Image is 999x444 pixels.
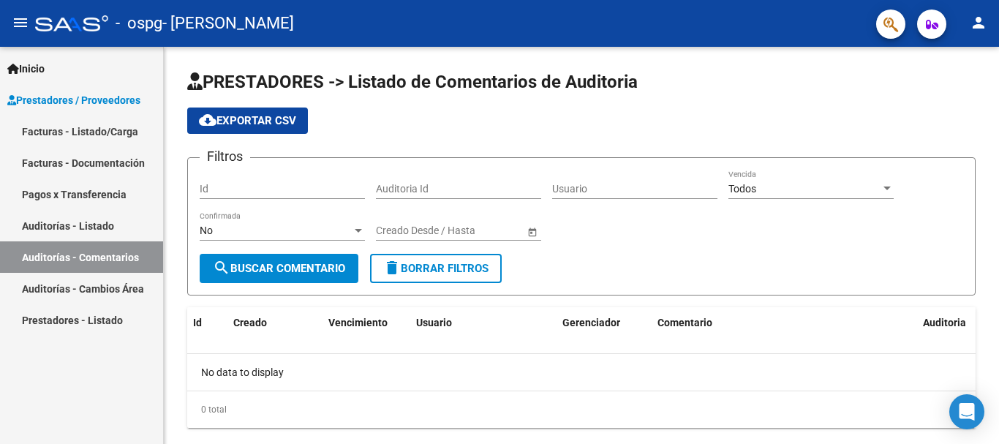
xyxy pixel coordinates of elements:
mat-icon: search [213,259,230,276]
span: Exportar CSV [199,114,296,127]
datatable-header-cell: Usuario [410,307,557,339]
datatable-header-cell: Creado [227,307,323,339]
input: Fecha inicio [376,225,429,237]
span: Todos [728,183,756,195]
datatable-header-cell: Comentario [652,307,917,339]
span: - [PERSON_NAME] [162,7,294,39]
span: PRESTADORES -> Listado de Comentarios de Auditoria [187,72,638,92]
span: Gerenciador [562,317,620,328]
datatable-header-cell: Vencimiento [323,307,410,339]
span: Prestadores / Proveedores [7,92,140,108]
div: No data to display [187,354,976,391]
mat-icon: delete [383,259,401,276]
span: No [200,225,213,236]
datatable-header-cell: Gerenciador [557,307,652,339]
span: Comentario [657,317,712,328]
datatable-header-cell: Auditoria [917,307,976,339]
datatable-header-cell: Id [187,307,227,339]
span: Auditoria [923,317,966,328]
span: Borrar Filtros [383,262,489,275]
span: Inicio [7,61,45,77]
span: - ospg [116,7,162,39]
span: Buscar Comentario [213,262,345,275]
span: Usuario [416,317,452,328]
input: Fecha fin [442,225,513,237]
button: Open calendar [524,224,540,239]
mat-icon: menu [12,14,29,31]
span: Id [193,317,202,328]
div: Open Intercom Messenger [949,394,984,429]
mat-icon: person [970,14,987,31]
button: Borrar Filtros [370,254,502,283]
div: 0 total [187,391,976,428]
span: Creado [233,317,267,328]
button: Buscar Comentario [200,254,358,283]
mat-icon: cloud_download [199,111,216,129]
button: Exportar CSV [187,108,308,134]
h3: Filtros [200,146,250,167]
span: Vencimiento [328,317,388,328]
